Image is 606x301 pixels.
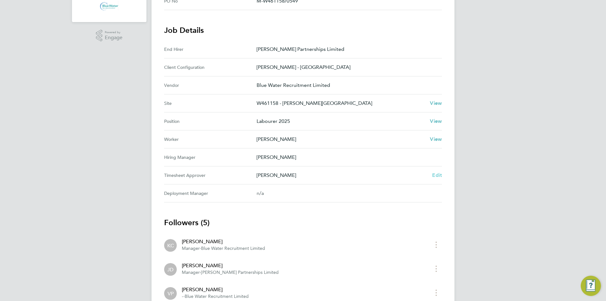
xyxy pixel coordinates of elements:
a: Edit [432,172,442,179]
div: Jonathan Dobbs [164,263,177,276]
div: Position [164,117,257,125]
a: Go to home page [80,1,139,11]
span: View [430,100,442,106]
div: [PERSON_NAME] [182,238,265,245]
div: End Hirer [164,45,257,53]
div: Client Configuration [164,63,257,71]
div: Kris Cullen [164,239,177,252]
p: [PERSON_NAME] Partnerships Limited [257,45,437,53]
div: Vendor [164,81,257,89]
span: Engage [105,35,122,40]
p: Blue Water Recruitment Limited [257,81,437,89]
span: View [430,136,442,142]
span: Blue Water Recruitment Limited [185,294,249,299]
button: timesheet menu [431,288,442,298]
button: Engage Resource Center [581,276,601,296]
span: Manager [182,270,200,275]
div: Site [164,99,257,107]
h3: Followers (5) [164,218,442,228]
span: · [200,270,201,275]
span: Blue Water Recruitment Limited [201,246,265,251]
p: Labourer 2025 [257,117,425,125]
span: Powered by [105,30,122,35]
span: [PERSON_NAME] Partnerships Limited [201,270,279,275]
span: View [430,118,442,124]
p: W461158 - [PERSON_NAME][GEOGRAPHIC_DATA] [257,99,425,107]
div: [PERSON_NAME] [182,286,249,293]
span: Edit [432,172,442,178]
span: Manager [182,246,200,251]
div: Worker [164,135,257,143]
span: JD [167,266,174,273]
div: Timesheet Approver [164,172,257,179]
p: [PERSON_NAME] [257,154,437,161]
div: Deployment Manager [164,190,257,197]
span: - [182,294,183,299]
div: [PERSON_NAME] [182,262,279,269]
a: View [430,99,442,107]
div: Hiring Manager [164,154,257,161]
p: [PERSON_NAME] [257,172,427,179]
p: [PERSON_NAME] - [GEOGRAPHIC_DATA] [257,63,437,71]
span: · [200,246,201,251]
span: VP [168,290,174,297]
h3: Job Details [164,25,442,35]
a: Powered byEngage [96,30,123,42]
a: View [430,117,442,125]
img: bluewaterwales-logo-retina.png [100,1,119,11]
span: KC [167,242,174,249]
p: [PERSON_NAME] [257,135,425,143]
span: · [183,294,185,299]
div: n/a [257,190,432,197]
div: Victoria Price [164,287,177,300]
a: View [430,135,442,143]
button: timesheet menu [431,264,442,274]
button: timesheet menu [431,240,442,250]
